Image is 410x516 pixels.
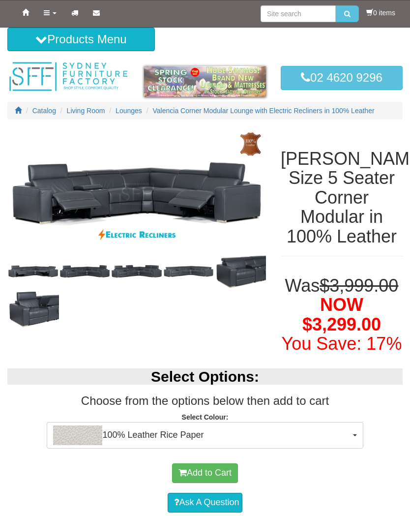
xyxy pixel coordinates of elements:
b: Select Options: [151,368,259,385]
button: 100% Leather Rice Paper100% Leather Rice Paper [47,422,363,449]
input: Site search [261,5,336,22]
a: Lounges [116,107,142,115]
h1: [PERSON_NAME] Size 5 Seater Corner Modular in 100% Leather [281,149,403,246]
span: 100% Leather Rice Paper [53,425,350,445]
font: You Save: 17% [282,334,402,354]
a: Ask A Question [168,493,242,513]
a: 02 4620 9296 [281,66,403,90]
button: Add to Cart [172,463,238,483]
a: Valencia Corner Modular Lounge with Electric Recliners in 100% Leather [153,107,375,115]
button: Products Menu [7,28,155,51]
h1: Was [281,276,403,354]
strong: Select Colour: [182,413,229,421]
span: NOW $3,299.00 [302,295,381,334]
a: Living Room [67,107,105,115]
del: $3,999.00 [320,275,398,296]
li: 0 items [366,8,395,18]
img: Sydney Furniture Factory [7,61,129,92]
img: 100% Leather Rice Paper [53,425,102,445]
img: spring-sale.gif [144,66,266,96]
a: Catalog [32,107,56,115]
h3: Choose from the options below then add to cart [7,395,403,407]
